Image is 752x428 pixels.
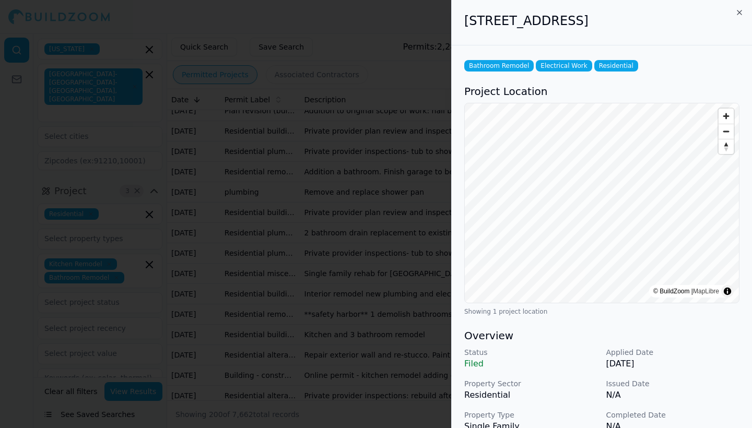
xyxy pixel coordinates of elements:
[464,328,739,343] h3: Overview
[464,410,598,420] p: Property Type
[693,288,719,295] a: MapLibre
[536,60,592,72] span: Electrical Work
[606,389,740,401] p: N/A
[464,60,534,72] span: Bathroom Remodel
[464,13,739,29] h2: [STREET_ADDRESS]
[464,358,598,370] p: Filed
[719,124,734,139] button: Zoom out
[464,389,598,401] p: Residential
[606,378,740,389] p: Issued Date
[464,347,598,358] p: Status
[594,60,638,72] span: Residential
[721,285,734,298] summary: Toggle attribution
[653,286,719,296] div: © BuildZoom |
[606,358,740,370] p: [DATE]
[465,103,739,303] canvas: Map
[719,109,734,124] button: Zoom in
[464,84,739,99] h3: Project Location
[606,410,740,420] p: Completed Date
[464,378,598,389] p: Property Sector
[464,307,739,316] div: Showing 1 project location
[606,347,740,358] p: Applied Date
[719,139,734,154] button: Reset bearing to north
